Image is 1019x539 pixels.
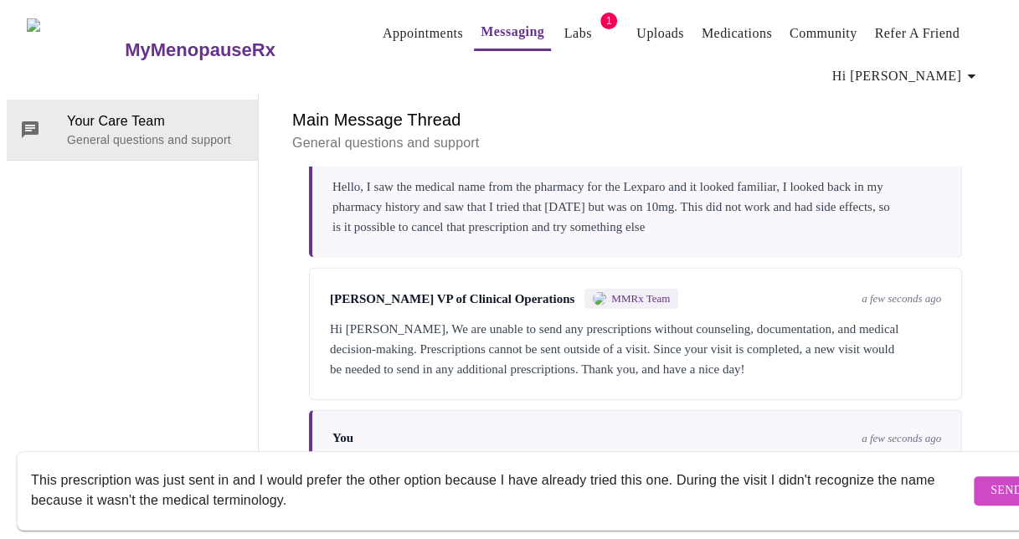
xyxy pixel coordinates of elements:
[292,133,979,153] p: General questions and support
[123,21,342,80] a: MyMenopauseRx
[332,177,941,237] div: Hello, I saw the medical name from the pharmacy for the Lexparo and it looked familiar, I looked ...
[330,292,574,306] span: [PERSON_NAME] VP of Clinical Operations
[695,17,779,50] button: Medications
[826,59,988,93] button: Hi [PERSON_NAME]
[332,431,353,445] span: You
[636,22,684,45] a: Uploads
[292,106,979,133] h6: Main Message Thread
[376,17,470,50] button: Appointments
[67,111,244,131] span: Your Care Team
[330,319,941,379] div: Hi [PERSON_NAME], We are unable to send any prescriptions without counseling, documentation, and ...
[790,22,857,45] a: Community
[125,39,275,61] h3: MyMenopauseRx
[31,464,970,517] textarea: Send a message about your appointment
[27,18,123,81] img: MyMenopauseRx Logo
[593,292,606,305] img: MMRX
[7,100,258,160] div: Your Care TeamGeneral questions and support
[600,13,617,29] span: 1
[832,64,981,88] span: Hi [PERSON_NAME]
[630,17,691,50] button: Uploads
[383,22,463,45] a: Appointments
[874,22,960,45] a: Refer a Friend
[611,292,670,305] span: MMRx Team
[67,131,244,148] p: General questions and support
[783,17,864,50] button: Community
[867,17,966,50] button: Refer a Friend
[481,20,544,44] a: Messaging
[862,292,941,305] span: a few seconds ago
[474,15,551,51] button: Messaging
[551,17,605,50] button: Labs
[862,432,941,445] span: a few seconds ago
[564,22,592,45] a: Labs
[702,22,772,45] a: Medications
